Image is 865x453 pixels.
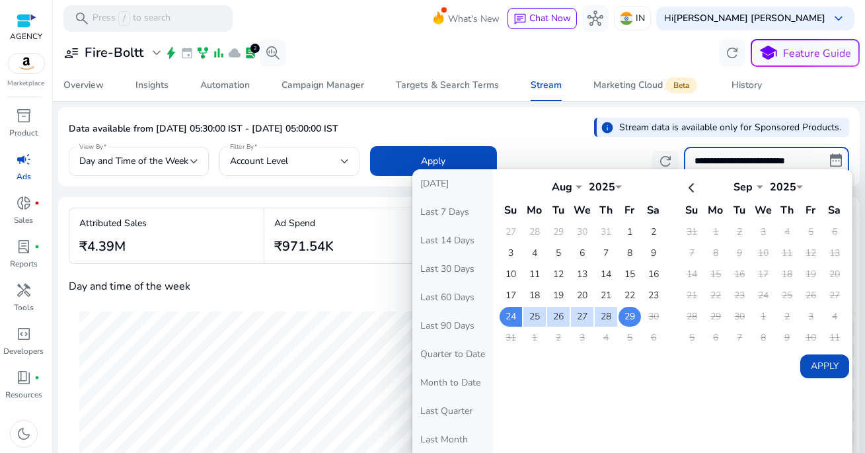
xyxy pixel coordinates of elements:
[664,14,825,23] p: Hi
[16,151,32,167] span: campaign
[751,39,860,67] button: schoolFeature Guide
[212,46,225,60] span: bar_chart
[16,108,32,124] span: inventory_2
[16,426,32,442] span: dark_mode
[118,11,130,26] span: /
[422,154,446,168] span: Apply
[165,46,178,60] span: bolt
[412,226,493,255] button: Last 14 Days
[17,171,31,183] p: Ads
[412,198,493,226] button: Last 7 Days
[732,81,762,90] div: History
[180,46,194,60] span: event
[69,280,190,293] h4: Day and time of the week
[34,375,40,380] span: fiber_manual_record
[531,81,562,90] div: Stream
[274,216,334,230] p: Ad Spend
[149,45,165,61] span: expand_more
[673,12,825,24] b: [PERSON_NAME] [PERSON_NAME]
[10,127,38,139] p: Product
[396,81,499,90] div: Targets & Search Terms
[412,311,493,340] button: Last 90 Days
[5,389,42,401] p: Resources
[4,345,44,357] p: Developers
[79,155,188,167] span: Day and Time of the Week
[34,244,40,249] span: fiber_manual_record
[196,46,209,60] span: family_history
[412,397,493,425] button: Last Quarter
[79,142,104,151] mat-label: View By
[412,255,493,283] button: Last 30 Days
[14,302,34,313] p: Tools
[282,81,364,90] div: Campaign Manager
[16,370,32,386] span: book_4
[593,80,700,91] div: Marketing Cloud
[16,239,32,255] span: lab_profile
[719,40,745,66] button: refresh
[784,46,852,62] p: Feature Guide
[412,283,493,311] button: Last 60 Days
[800,354,849,378] button: Apply
[587,11,603,26] span: hub
[412,340,493,368] button: Quarter to Date
[16,326,32,342] span: code_blocks
[74,11,90,26] span: search
[601,121,614,134] span: info
[200,81,250,90] div: Automation
[274,239,334,255] h3: ₹971.54K
[620,12,633,25] img: in.svg
[244,46,257,60] span: lab_profile
[412,368,493,397] button: Month to Date
[508,8,577,29] button: chatChat Now
[582,5,609,32] button: hub
[79,216,147,230] p: Attributed Sales
[10,258,38,270] p: Reports
[93,11,170,26] p: Press to search
[10,30,42,42] p: AGENCY
[619,120,841,134] p: Stream data is available only for Sponsored Products.
[582,180,622,194] div: 2025
[529,12,571,24] span: Chat Now
[8,79,45,89] p: Marketplace
[85,45,143,61] h3: Fire-Boltt
[228,46,241,60] span: cloud
[448,7,500,30] span: What's New
[665,77,697,93] span: Beta
[265,45,281,61] span: search_insights
[370,146,497,176] button: Apply
[652,151,679,172] button: refresh
[15,214,34,226] p: Sales
[513,13,527,26] span: chat
[412,169,493,198] button: [DATE]
[250,44,260,53] div: 2
[135,81,169,90] div: Insights
[16,282,32,298] span: handyman
[230,142,254,151] mat-label: Filter By
[79,239,147,255] h3: ₹4.39M
[763,180,803,194] div: 2025
[724,180,763,194] div: Sep
[16,195,32,211] span: donut_small
[63,45,79,61] span: user_attributes
[831,11,846,26] span: keyboard_arrow_down
[724,45,740,61] span: refresh
[543,180,582,194] div: Aug
[759,44,778,63] span: school
[63,81,104,90] div: Overview
[69,122,338,136] p: Data available from [DATE] 05:30:00 IST - [DATE] 05:00:00 IST
[9,54,44,73] img: amazon.svg
[636,7,645,30] p: IN
[658,153,673,169] span: refresh
[34,200,40,206] span: fiber_manual_record
[260,40,286,66] button: search_insights
[230,155,288,167] span: Account Level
